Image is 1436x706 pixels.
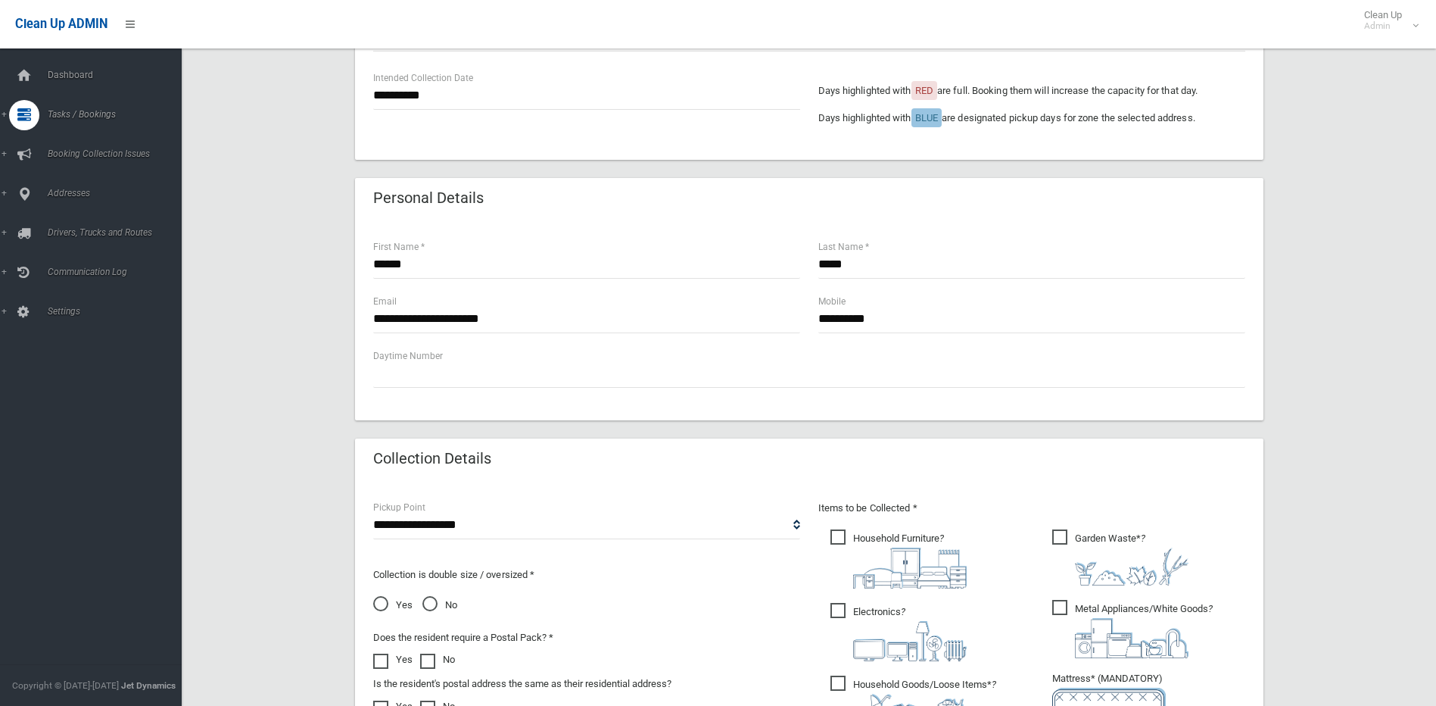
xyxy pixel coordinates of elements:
span: Booking Collection Issues [43,148,193,159]
span: Drivers, Trucks and Routes [43,227,193,238]
i: ? [853,606,967,661]
p: Days highlighted with are designated pickup days for zone the selected address. [818,109,1245,127]
span: Settings [43,306,193,317]
p: Items to be Collected * [818,499,1245,517]
header: Collection Details [355,444,509,473]
span: BLUE [915,112,938,123]
i: ? [1075,533,1188,586]
span: No [422,596,457,614]
label: Does the resident require a Postal Pack? * [373,629,553,647]
img: 394712a680b73dbc3d2a6a3a7ffe5a07.png [853,621,967,661]
span: Yes [373,596,413,614]
strong: Jet Dynamics [121,680,176,691]
small: Admin [1364,20,1402,32]
span: Garden Waste* [1052,529,1188,586]
i: ? [853,533,967,589]
span: Metal Appliances/White Goods [1052,600,1213,658]
span: Household Furniture [830,529,967,589]
p: Days highlighted with are full. Booking them will increase the capacity for that day. [818,82,1245,100]
span: RED [915,85,933,96]
span: Communication Log [43,267,193,277]
p: Collection is double size / oversized * [373,566,800,584]
img: aa9efdbe659d29b613fca23ba79d85cb.png [853,548,967,589]
label: No [420,651,455,669]
span: Clean Up [1357,9,1417,32]
img: 4fd8a5c772b2c999c83690221e5242e0.png [1075,548,1188,586]
span: Clean Up ADMIN [15,17,107,31]
span: Tasks / Bookings [43,109,193,120]
i: ? [1075,603,1213,658]
img: 36c1b0289cb1767239cdd3de9e694f19.png [1075,618,1188,658]
header: Personal Details [355,183,502,213]
span: Addresses [43,188,193,198]
span: Electronics [830,603,967,661]
span: Copyright © [DATE]-[DATE] [12,680,119,691]
label: Yes [373,651,413,669]
label: Is the resident's postal address the same as their residential address? [373,675,671,693]
span: Dashboard [43,70,193,80]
